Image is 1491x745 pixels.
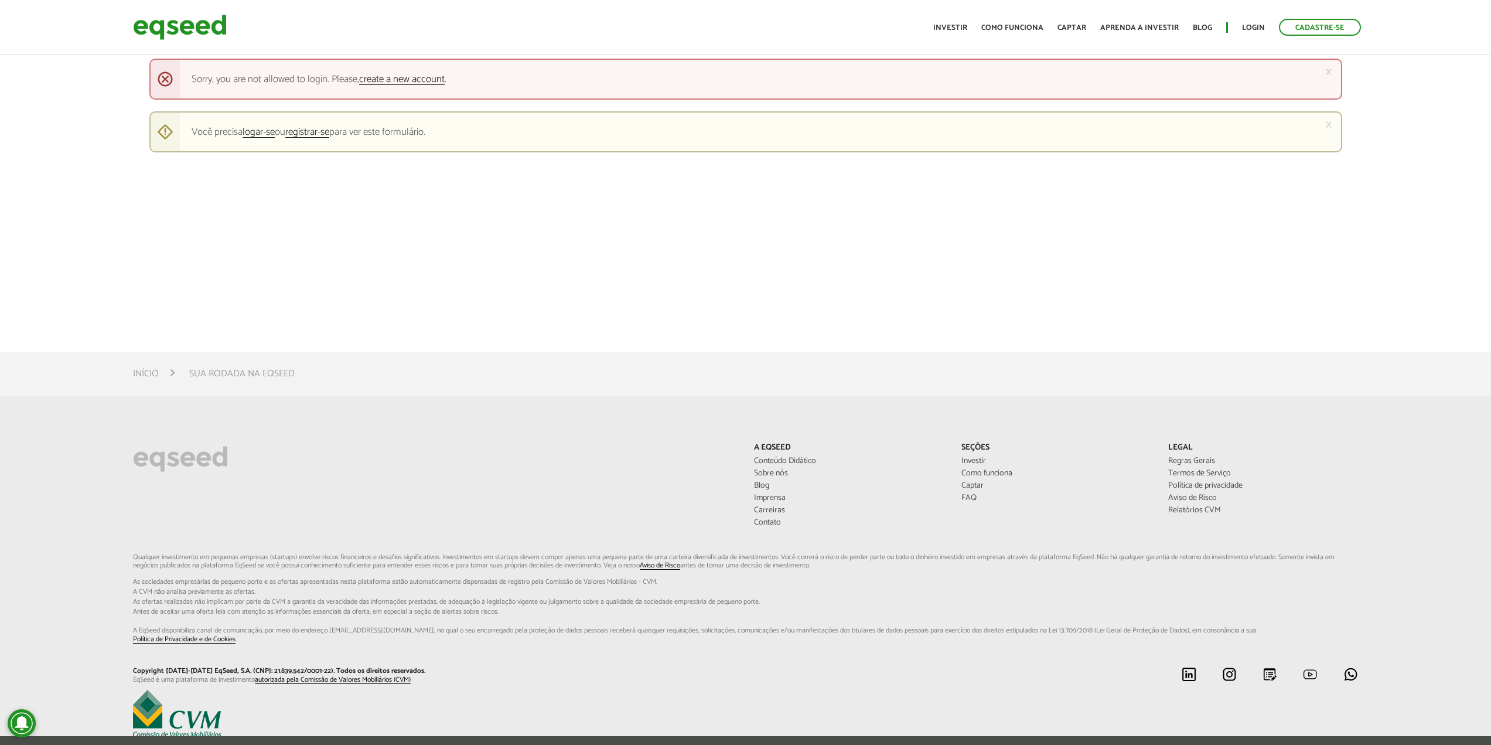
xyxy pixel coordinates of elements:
[243,127,275,138] a: logar-se
[1168,494,1357,502] a: Aviso de Risco
[1100,24,1179,32] a: Aprenda a investir
[640,562,680,570] a: Aviso de Risco
[1168,443,1357,453] p: Legal
[1242,24,1265,32] a: Login
[133,588,1358,596] span: A CVM não analisa previamente as ofertas.
[1168,506,1357,515] a: Relatórios CVM
[133,608,1358,615] span: Antes de aceitar uma oferta leia com atenção as informações essenciais da oferta, em especial...
[149,111,1342,152] div: Você precisa ou para ver este formulário.
[1325,118,1332,131] a: ×
[754,443,943,453] p: A EqSeed
[133,667,736,675] p: Copyright [DATE]-[DATE] EqSeed, S.A. (CNPJ: 21.839.542/0001-22). Todos os direitos reservados.
[961,443,1151,453] p: Seções
[1343,667,1358,682] img: whatsapp.svg
[285,127,329,138] a: registrar-se
[133,636,236,644] a: Política de Privacidade e de Cookies
[1168,482,1357,490] a: Política de privacidade
[1193,24,1212,32] a: Blog
[754,457,943,465] a: Conteúdo Didático
[1325,66,1332,78] a: ×
[1303,667,1318,682] img: youtube.svg
[1168,457,1357,465] a: Regras Gerais
[1182,667,1196,682] img: linkedin.svg
[754,519,943,527] a: Contato
[133,553,1358,644] p: Qualquer investimento em pequenas empresas (startups) envolve riscos financeiros e desafios signi...
[133,12,227,43] img: EqSeed
[255,676,411,684] a: autorizada pela Comissão de Valores Mobiliários (CVM)
[1263,667,1277,682] img: blog.svg
[133,579,1358,586] span: As sociedades empresárias de pequeno porte e as ofertas apresentadas nesta plataforma estão aut...
[1279,19,1361,36] a: Cadastre-se
[961,470,1151,478] a: Como funciona
[961,482,1151,490] a: Captar
[754,506,943,515] a: Carreiras
[133,690,221,737] img: EqSeed é uma plataforma de investimento autorizada pela Comissão de Valores Mobiliários (CVM)
[933,24,967,32] a: Investir
[1222,667,1237,682] img: instagram.svg
[981,24,1043,32] a: Como funciona
[149,59,1342,100] div: Sorry, you are not allowed to login. Please, .
[1168,470,1357,478] a: Termos de Serviço
[961,457,1151,465] a: Investir
[961,494,1151,502] a: FAQ
[754,494,943,502] a: Imprensa
[1057,24,1086,32] a: Captar
[133,369,159,379] a: Início
[359,74,445,85] a: create a new account
[754,470,943,478] a: Sobre nós
[189,366,295,382] li: Sua rodada na EqSeed
[133,443,228,475] img: EqSeed Logo
[754,482,943,490] a: Blog
[133,598,1358,605] span: As ofertas realizadas não implicam por parte da CVM a garantia da veracidade das informações p...
[133,676,736,684] p: EqSeed é uma plataforma de investimento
